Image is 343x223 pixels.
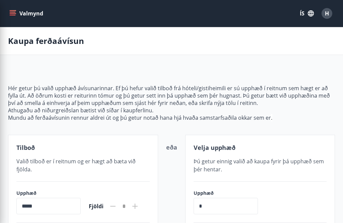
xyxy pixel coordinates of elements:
[271,114,272,121] span: .
[8,35,84,47] p: Kaupa ferðaávísun
[16,158,136,173] span: Valið tilboð er í reitnum og er hægt að bæta við fjölda.
[16,190,81,197] label: Upphæð
[194,144,235,152] span: Velja upphæð
[8,85,335,107] p: Hér getur þú valið upphæð ávísunarinnar. Ef þú hefur valið tilboð frá hóteli/gistiheimili er sú u...
[319,5,335,21] button: H
[325,10,329,17] span: H
[8,7,46,19] button: menu
[194,158,324,173] span: Þú getur einnig valið að kaupa fyrir þá upphæð sem þér hentar.
[296,7,318,19] button: ÍS
[166,143,177,151] span: eða
[8,114,335,121] p: Mundu að ferðaávísunin rennur aldrei út og þú getur notað hana hjá hvaða samstarfsaðila okkar sem er
[16,144,35,152] span: Tilboð
[194,190,265,197] label: Upphæð
[89,203,104,210] span: Fjöldi
[8,107,335,114] p: Athugaðu að niðurgreiðslan bætist við síðar í kaupferlinu.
